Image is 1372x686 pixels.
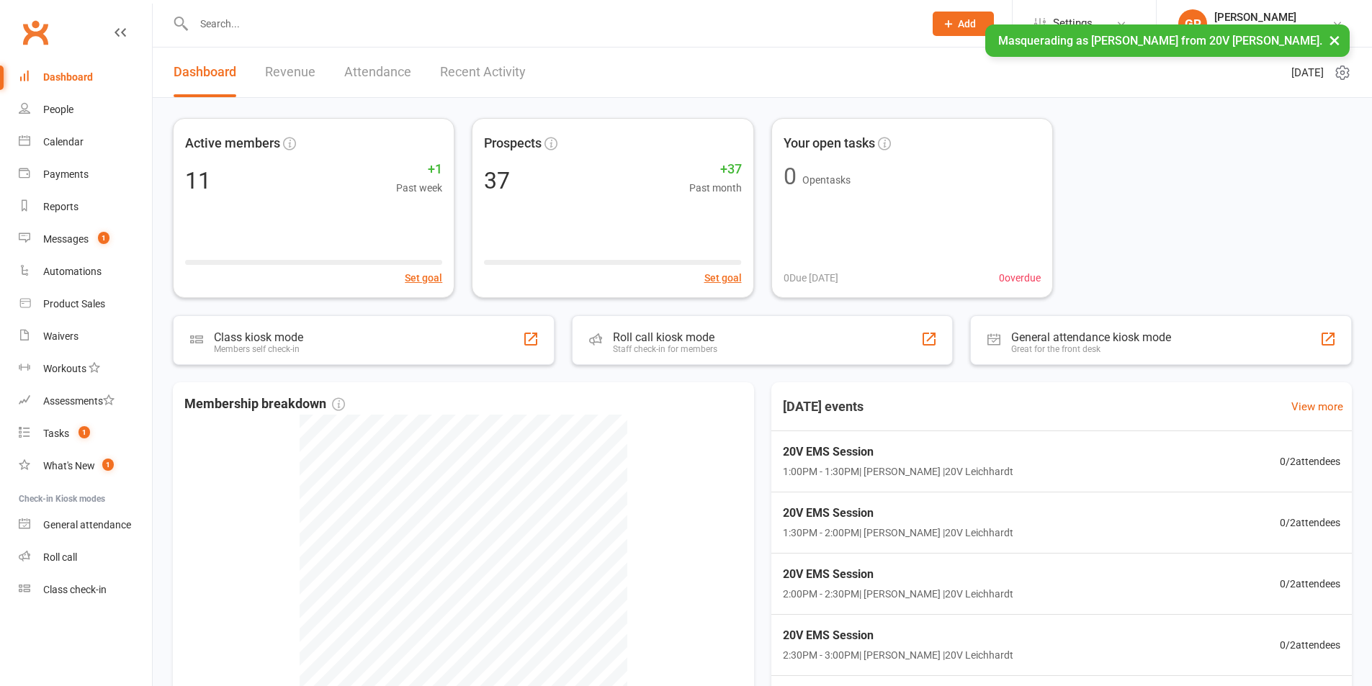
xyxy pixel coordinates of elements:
span: Active members [185,133,280,154]
input: Search... [189,14,914,34]
button: × [1322,24,1348,55]
div: Workouts [43,363,86,374]
div: Tasks [43,428,69,439]
div: Messages [43,233,89,245]
a: Class kiosk mode [19,574,152,606]
span: 0 / 2 attendees [1280,515,1340,531]
div: Dashboard [43,71,93,83]
span: 0 overdue [999,270,1041,286]
span: Open tasks [802,174,851,186]
div: Class check-in [43,584,107,595]
span: 1 [98,232,109,244]
a: Payments [19,158,152,191]
span: 20V EMS Session [783,504,1013,523]
div: Payments [43,168,89,180]
a: Dashboard [174,48,236,97]
h3: [DATE] events [771,394,875,420]
span: 0 / 2 attendees [1280,637,1340,653]
span: 2:00PM - 2:30PM | [PERSON_NAME] | 20V Leichhardt [783,586,1013,602]
span: 2:30PM - 3:00PM | [PERSON_NAME] | 20V Leichhardt [783,647,1013,663]
a: Product Sales [19,288,152,320]
div: Calendar [43,136,84,148]
div: GP [1178,9,1207,38]
div: Great for the front desk [1011,344,1171,354]
a: Roll call [19,541,152,574]
div: Members self check-in [214,344,303,354]
div: Reports [43,201,79,212]
div: General attendance [43,519,131,531]
span: 20V EMS Session [783,626,1013,645]
div: 0 [784,165,797,188]
div: People [43,104,73,115]
div: Class kiosk mode [214,330,303,344]
a: Automations [19,256,152,288]
div: 20V Leichhardt [1214,24,1296,37]
span: [DATE] [1291,64,1324,81]
span: +1 [396,159,442,180]
span: 0 / 2 attendees [1280,453,1340,469]
div: Roll call [43,551,77,563]
div: Waivers [43,330,79,342]
a: Calendar [19,126,152,158]
a: Reports [19,191,152,223]
span: Past month [689,180,742,196]
a: Workouts [19,353,152,385]
div: General attendance kiosk mode [1011,330,1171,344]
div: Product Sales [43,298,105,310]
a: Messages 1 [19,223,152,256]
span: 20V EMS Session [783,565,1013,584]
span: 0 / 2 attendees [1280,576,1340,592]
a: Dashboard [19,61,152,94]
span: Masquerading as [PERSON_NAME] from 20V [PERSON_NAME]. [998,34,1322,48]
a: Revenue [265,48,315,97]
span: 1 [102,459,114,471]
a: What's New1 [19,450,152,482]
span: Past week [396,180,442,196]
div: [PERSON_NAME] [1214,11,1296,24]
div: 11 [185,169,211,192]
button: Add [933,12,994,36]
div: Staff check-in for members [613,344,717,354]
a: Tasks 1 [19,418,152,450]
a: Waivers [19,320,152,353]
span: +37 [689,159,742,180]
a: Recent Activity [440,48,526,97]
span: Your open tasks [784,133,875,154]
a: General attendance kiosk mode [19,509,152,541]
a: Assessments [19,385,152,418]
span: Add [958,18,976,30]
a: View more [1291,398,1343,415]
a: People [19,94,152,126]
button: Set goal [704,270,742,286]
span: Settings [1053,7,1093,40]
span: 1:00PM - 1:30PM | [PERSON_NAME] | 20V Leichhardt [783,464,1013,479]
div: What's New [43,460,95,471]
span: 1 [79,426,90,438]
span: Membership breakdown [184,394,345,415]
div: Assessments [43,395,115,407]
span: 20V EMS Session [783,443,1013,461]
span: Prospects [484,133,542,154]
a: Attendance [344,48,411,97]
span: 0 Due [DATE] [784,270,838,286]
span: 1:30PM - 2:00PM | [PERSON_NAME] | 20V Leichhardt [783,525,1013,541]
div: 37 [484,169,510,192]
div: Automations [43,266,102,277]
button: Set goal [405,270,442,286]
div: Roll call kiosk mode [613,330,717,344]
a: Clubworx [17,14,53,50]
